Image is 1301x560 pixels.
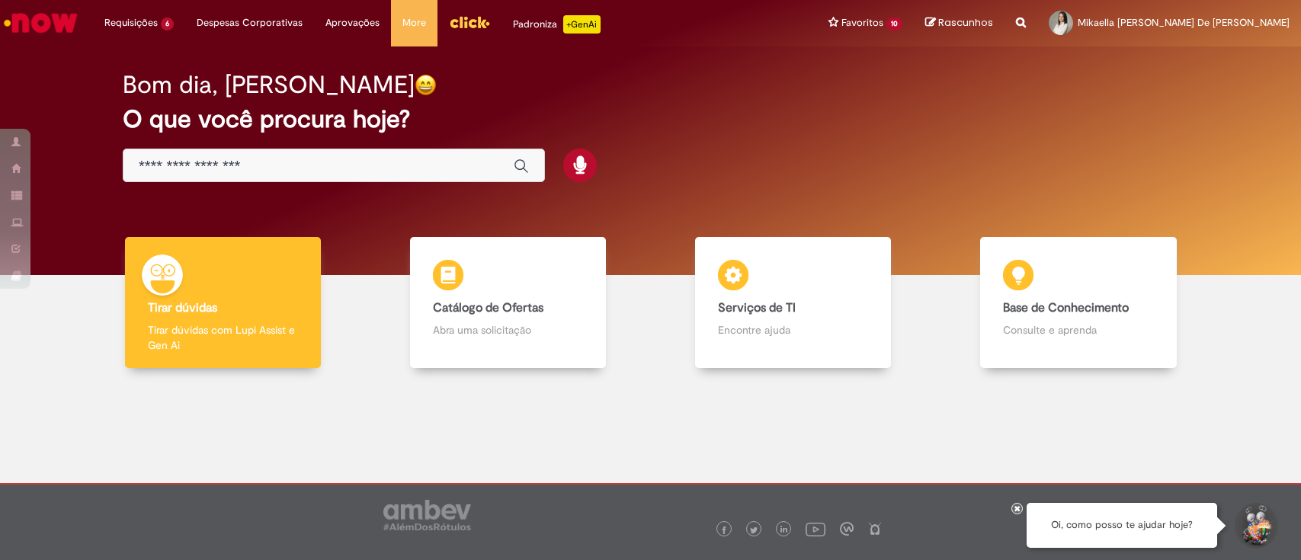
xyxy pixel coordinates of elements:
[161,18,174,30] span: 6
[651,237,936,369] a: Serviços de TI Encontre ajuda
[383,500,471,530] img: logo_footer_ambev_rotulo_gray.png
[325,15,380,30] span: Aprovações
[868,522,882,536] img: logo_footer_naosei.png
[123,72,415,98] h2: Bom dia, [PERSON_NAME]
[720,526,728,534] img: logo_footer_facebook.png
[148,322,298,353] p: Tirar dúvidas com Lupi Assist e Gen Ai
[936,237,1221,369] a: Base de Conhecimento Consulte e aprenda
[1003,300,1129,315] b: Base de Conhecimento
[433,322,583,338] p: Abra uma solicitação
[513,15,601,34] div: Padroniza
[104,15,158,30] span: Requisições
[718,300,796,315] b: Serviços de TI
[718,322,868,338] p: Encontre ajuda
[365,237,650,369] a: Catálogo de Ofertas Abra uma solicitação
[806,519,825,539] img: logo_footer_youtube.png
[750,526,758,534] img: logo_footer_twitter.png
[1078,16,1290,29] span: Mikaella [PERSON_NAME] De [PERSON_NAME]
[780,526,788,535] img: logo_footer_linkedin.png
[938,15,993,30] span: Rascunhos
[563,15,601,34] p: +GenAi
[841,15,883,30] span: Favoritos
[886,18,902,30] span: 10
[415,74,437,96] img: happy-face.png
[148,300,217,315] b: Tirar dúvidas
[1003,322,1153,338] p: Consulte e aprenda
[402,15,426,30] span: More
[1232,503,1278,549] button: Iniciar Conversa de Suporte
[197,15,303,30] span: Despesas Corporativas
[80,237,365,369] a: Tirar dúvidas Tirar dúvidas com Lupi Assist e Gen Ai
[840,522,854,536] img: logo_footer_workplace.png
[433,300,543,315] b: Catálogo de Ofertas
[2,8,80,38] img: ServiceNow
[1027,503,1217,548] div: Oi, como posso te ajudar hoje?
[123,106,1178,133] h2: O que você procura hoje?
[925,16,993,30] a: Rascunhos
[449,11,490,34] img: click_logo_yellow_360x200.png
